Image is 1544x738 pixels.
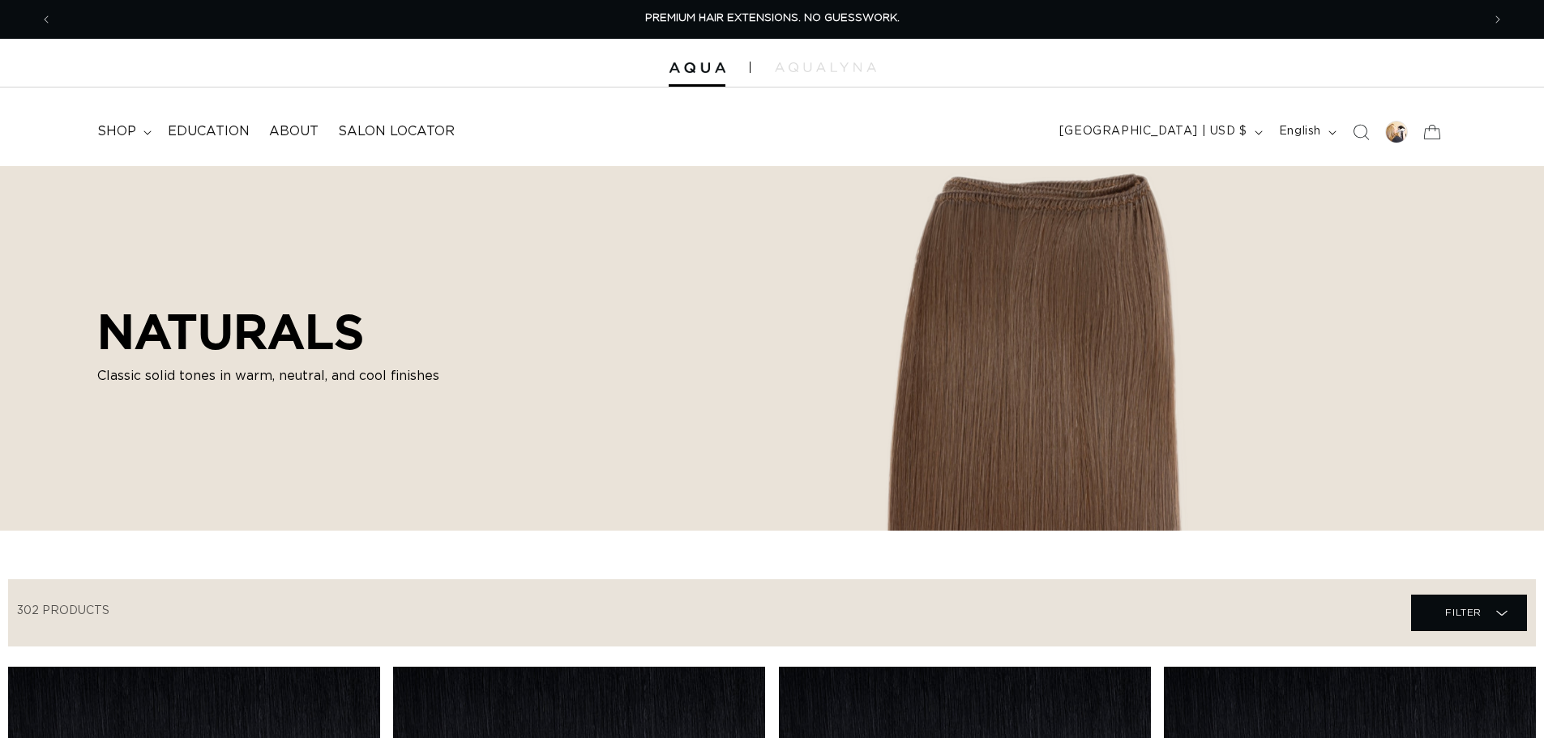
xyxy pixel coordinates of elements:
span: Education [168,123,250,140]
a: About [259,113,328,150]
img: Aqua Hair Extensions [669,62,725,74]
p: Classic solid tones in warm, neutral, and cool finishes [97,366,462,386]
button: [GEOGRAPHIC_DATA] | USD $ [1050,117,1269,147]
button: English [1269,117,1343,147]
span: English [1279,123,1321,140]
summary: Search [1343,114,1379,150]
img: aqualyna.com [775,62,876,72]
span: About [269,123,319,140]
span: shop [97,123,136,140]
a: Salon Locator [328,113,464,150]
span: 302 products [17,605,109,616]
button: Previous announcement [28,4,64,35]
button: Next announcement [1480,4,1516,35]
h2: NATURALS [97,303,462,360]
a: Education [158,113,259,150]
span: Salon Locator [338,123,455,140]
span: Filter [1445,597,1482,628]
span: [GEOGRAPHIC_DATA] | USD $ [1059,123,1247,140]
summary: shop [88,113,158,150]
span: PREMIUM HAIR EXTENSIONS. NO GUESSWORK. [645,13,900,23]
summary: Filter [1411,595,1527,631]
